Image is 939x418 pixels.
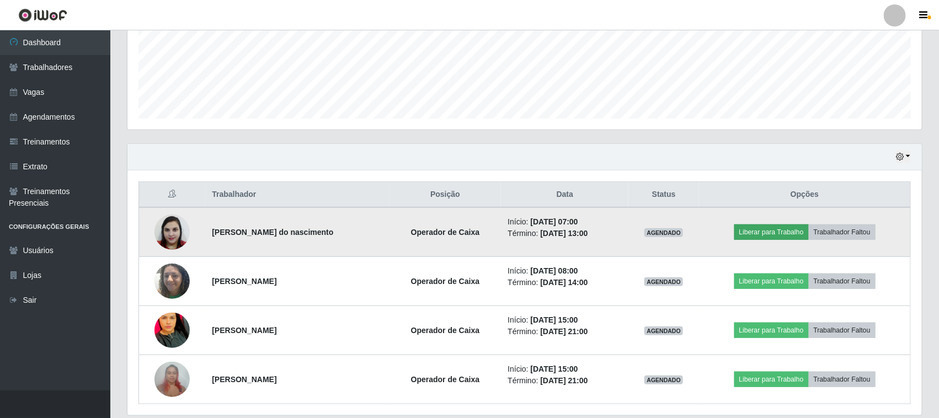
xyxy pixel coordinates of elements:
[18,8,67,22] img: CoreUI Logo
[508,326,622,337] li: Término:
[734,224,809,240] button: Liberar para Trabalho
[809,372,876,387] button: Trabalhador Faltou
[531,266,578,275] time: [DATE] 08:00
[154,292,190,369] img: 1751683294732.jpeg
[699,182,910,208] th: Opções
[212,375,276,384] strong: [PERSON_NAME]
[212,277,276,286] strong: [PERSON_NAME]
[205,182,389,208] th: Trabalhador
[508,216,622,228] li: Início:
[411,277,480,286] strong: Operador de Caixa
[644,326,683,335] span: AGENDADO
[531,315,578,324] time: [DATE] 15:00
[644,228,683,237] span: AGENDADO
[212,228,333,237] strong: [PERSON_NAME] do nascimento
[531,365,578,373] time: [DATE] 15:00
[212,326,276,335] strong: [PERSON_NAME]
[411,326,480,335] strong: Operador de Caixa
[508,363,622,375] li: Início:
[734,274,809,289] button: Liberar para Trabalho
[734,372,809,387] button: Liberar para Trabalho
[734,323,809,338] button: Liberar para Trabalho
[508,265,622,277] li: Início:
[809,224,876,240] button: Trabalhador Faltou
[154,258,190,304] img: 1736128144098.jpeg
[540,376,588,385] time: [DATE] 21:00
[809,323,876,338] button: Trabalhador Faltou
[411,375,480,384] strong: Operador de Caixa
[508,228,622,239] li: Término:
[540,278,588,287] time: [DATE] 14:00
[501,182,628,208] th: Data
[508,314,622,326] li: Início:
[644,277,683,286] span: AGENDADO
[508,375,622,387] li: Término:
[540,327,588,336] time: [DATE] 21:00
[628,182,699,208] th: Status
[390,182,501,208] th: Posição
[154,208,190,255] img: 1682003136750.jpeg
[154,356,190,403] img: 1722880664865.jpeg
[644,376,683,384] span: AGENDADO
[508,277,622,288] li: Término:
[540,229,588,238] time: [DATE] 13:00
[411,228,480,237] strong: Operador de Caixa
[531,217,578,226] time: [DATE] 07:00
[809,274,876,289] button: Trabalhador Faltou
